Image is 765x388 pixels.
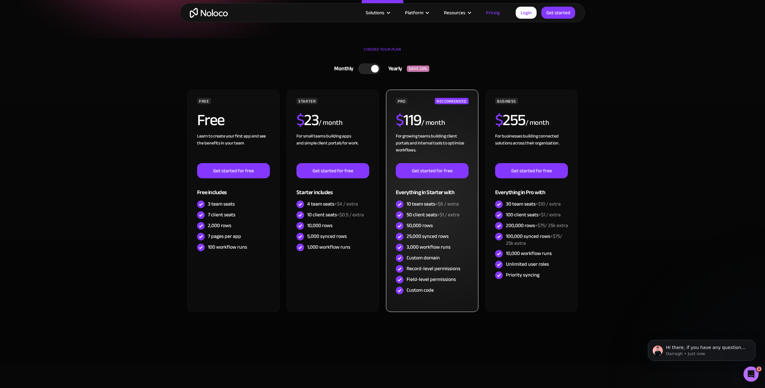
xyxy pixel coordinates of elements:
[307,244,350,251] div: 1,000 workflow runs
[444,9,465,17] div: Resources
[506,200,561,207] div: 30 team seats
[396,98,407,104] div: PRO
[756,366,762,372] span: 1
[506,261,549,268] div: Unlimited user roles
[435,199,459,209] span: +$6 / extra
[319,118,342,128] div: / month
[296,178,369,199] div: Starter includes
[407,200,459,207] div: 10 team seats
[397,9,436,17] div: Platform
[208,200,235,207] div: 3 team seats
[638,327,765,371] iframe: Intercom notifications message
[296,163,369,178] a: Get started for free
[307,200,358,207] div: 4 team seats
[407,276,456,283] div: Field-level permissions
[421,118,445,128] div: / month
[407,244,451,251] div: 3,000 workflow runs
[396,105,404,135] span: $
[495,163,568,178] a: Get started for free
[380,64,407,73] div: Yearly
[407,222,433,229] div: 50,000 rows
[407,211,459,218] div: 50 client seats
[536,199,561,209] span: +$10 / extra
[208,244,247,251] div: 100 workflow runs
[405,9,423,17] div: Platform
[506,250,552,257] div: 10,000 workflow runs
[296,105,304,135] span: $
[334,199,358,209] span: +$4 / extra
[358,9,397,17] div: Solutions
[407,254,440,261] div: Custom domain
[296,133,369,163] div: For small teams building apps and simple client portals for work. ‍
[208,222,231,229] div: 2,000 rows
[190,8,228,18] a: home
[197,163,270,178] a: Get started for free
[495,178,568,199] div: Everything in Pro with
[535,221,568,230] span: +$75/ 25k extra
[208,233,241,240] div: 7 pages per app
[337,210,364,219] span: +$0.5 / extra
[516,7,537,19] a: Login
[396,163,469,178] a: Get started for free
[743,366,759,382] iframe: Intercom live chat
[495,98,518,104] div: BUSINESS
[506,232,562,248] span: +$75/ 25k extra
[506,271,539,278] div: Priority syncing
[495,105,503,135] span: $
[186,45,579,60] div: CHOOSE YOUR PLAN
[506,233,568,247] div: 100,000 synced rows
[526,118,549,128] div: / month
[307,211,364,218] div: 10 client seats
[197,112,225,128] h2: Free
[396,178,469,199] div: Everything in Starter with
[506,211,561,218] div: 100 client seats
[495,112,526,128] h2: 255
[407,233,449,240] div: 25,000 synced rows
[506,222,568,229] div: 200,000 rows
[407,66,429,72] div: SAVE 20%
[436,9,478,17] div: Resources
[396,133,469,163] div: For growing teams building client portals and internal tools to optimize workflows.
[307,222,333,229] div: 10,000 rows
[396,112,421,128] h2: 119
[478,9,508,17] a: Pricing
[197,133,270,163] div: Learn to create your first app and see the benefits in your team ‍
[307,233,347,240] div: 5,000 synced rows
[197,98,211,104] div: FREE
[407,287,434,294] div: Custom code
[208,211,235,218] div: 7 client seats
[407,265,460,272] div: Record-level permissions
[538,210,561,219] span: +$1 / extra
[437,210,459,219] span: +$1 / extra
[197,178,270,199] div: Free includes
[296,112,319,128] h2: 23
[435,98,469,104] div: RECOMMENDED
[541,7,575,19] a: Get started
[326,64,358,73] div: Monthly
[366,9,384,17] div: Solutions
[495,133,568,163] div: For businesses building connected solutions across their organization. ‍
[296,98,318,104] div: STARTER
